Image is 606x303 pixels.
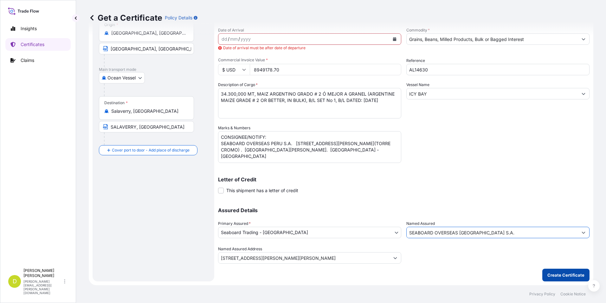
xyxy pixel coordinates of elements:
[578,88,589,99] button: Show suggestions
[226,187,298,194] span: This shipment has a letter of credit
[578,227,589,238] button: Show suggestions
[99,145,197,155] button: Cover port to door - Add place of discharge
[5,54,71,67] a: Claims
[218,252,390,264] input: Named Assured Address
[21,41,44,48] p: Certificates
[112,147,190,153] span: Cover port to door - Add place of discharge
[218,177,590,182] p: Letter of Credit
[13,278,17,285] span: D
[218,82,258,88] label: Description of Cargo
[218,208,590,213] p: Assured Details
[406,57,425,64] label: Reference
[99,72,145,84] button: Select transport
[240,35,251,43] div: year,
[407,227,578,238] input: Assured Name
[21,57,34,64] p: Claims
[228,35,229,43] div: /
[21,25,37,32] p: Insights
[23,279,63,295] p: [PERSON_NAME][EMAIL_ADDRESS][PERSON_NAME][DOMAIN_NAME]
[5,22,71,35] a: Insights
[99,43,194,54] input: Text to appear on certificate
[221,229,308,236] span: Seaboard Trading - [GEOGRAPHIC_DATA]
[221,35,228,43] div: day,
[23,268,63,278] p: [PERSON_NAME] [PERSON_NAME]
[250,64,401,75] input: Enter amount
[578,33,589,45] button: Show suggestions
[390,34,400,44] button: Calendar
[547,272,584,278] p: Create Certificate
[406,82,429,88] label: Vessel Name
[165,15,192,21] p: Policy Details
[218,246,262,252] label: Named Assured Address
[99,67,208,72] p: Main transport mode
[407,88,578,99] input: Type to search vessel name or IMO
[104,100,128,105] div: Destination
[218,220,251,227] span: Primary Assured
[406,220,435,227] label: Named Assured
[542,269,590,281] button: Create Certificate
[5,38,71,51] a: Certificates
[107,75,136,81] span: Ocean Vessel
[218,45,401,51] span: Date of arrival must be after date of departure
[99,121,194,132] input: Text to appear on certificate
[529,292,555,297] a: Privacy Policy
[218,57,401,63] span: Commercial Invoice Value
[238,35,240,43] div: /
[89,13,162,23] p: Get a Certificate
[111,108,186,114] input: Destination
[229,35,238,43] div: month,
[560,292,586,297] a: Cookie Notice
[406,64,590,75] input: Enter booking reference
[218,227,401,238] button: Seaboard Trading - [GEOGRAPHIC_DATA]
[218,125,250,131] label: Marks & Numbers
[407,33,578,45] input: Type to search commodity
[390,252,401,264] button: Show suggestions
